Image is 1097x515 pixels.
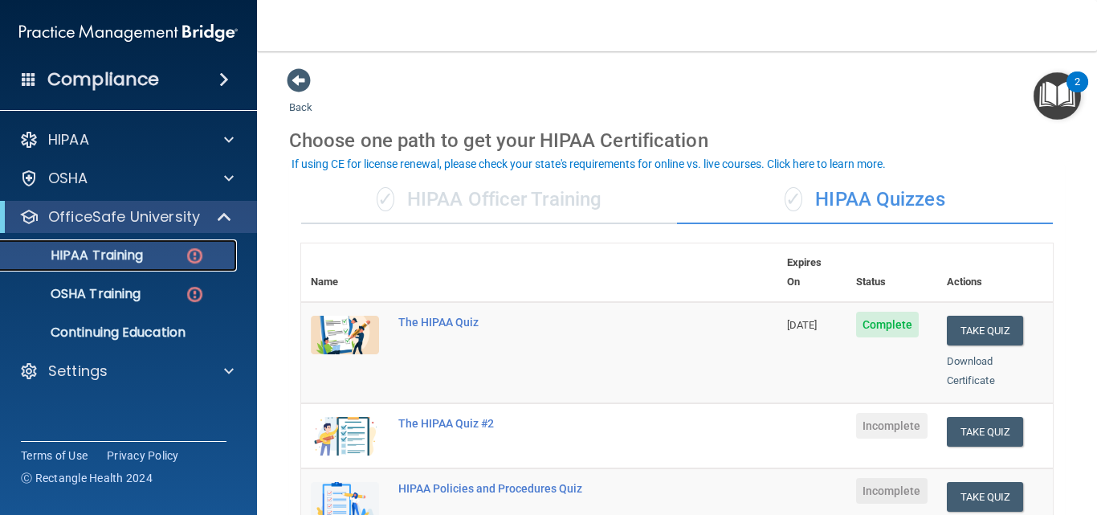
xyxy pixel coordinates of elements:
button: Take Quiz [947,482,1024,512]
span: ✓ [785,187,802,211]
div: The HIPAA Quiz [398,316,697,329]
iframe: Drift Widget Chat Controller [1017,404,1078,465]
p: OSHA Training [10,286,141,302]
a: OSHA [19,169,234,188]
span: Complete [856,312,920,337]
img: PMB logo [19,17,238,49]
div: HIPAA Policies and Procedures Quiz [398,482,697,495]
p: OfficeSafe University [48,207,200,227]
span: ✓ [377,187,394,211]
div: Choose one path to get your HIPAA Certification [289,117,1065,164]
div: 2 [1075,82,1080,103]
div: If using CE for license renewal, please check your state's requirements for online vs. live cours... [292,158,886,170]
th: Actions [937,243,1053,302]
img: danger-circle.6113f641.png [185,284,205,305]
th: Name [301,243,389,302]
p: Settings [48,362,108,381]
h4: Compliance [47,68,159,91]
a: Back [289,82,312,113]
p: HIPAA Training [10,247,143,264]
div: HIPAA Quizzes [677,176,1053,224]
button: If using CE for license renewal, please check your state's requirements for online vs. live cours... [289,156,888,172]
p: OSHA [48,169,88,188]
a: Terms of Use [21,448,88,464]
span: Incomplete [856,478,928,504]
th: Expires On [777,243,846,302]
a: Download Certificate [947,355,995,386]
a: OfficeSafe University [19,207,233,227]
div: HIPAA Officer Training [301,176,677,224]
button: Open Resource Center, 2 new notifications [1034,72,1081,120]
th: Status [846,243,937,302]
div: The HIPAA Quiz #2 [398,417,697,430]
button: Take Quiz [947,417,1024,447]
span: [DATE] [787,319,818,331]
a: Settings [19,362,234,381]
p: HIPAA [48,130,89,149]
img: danger-circle.6113f641.png [185,246,205,266]
a: HIPAA [19,130,234,149]
button: Take Quiz [947,316,1024,345]
p: Continuing Education [10,325,230,341]
span: Incomplete [856,413,928,439]
a: Privacy Policy [107,448,179,464]
span: Ⓒ Rectangle Health 2024 [21,470,153,486]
